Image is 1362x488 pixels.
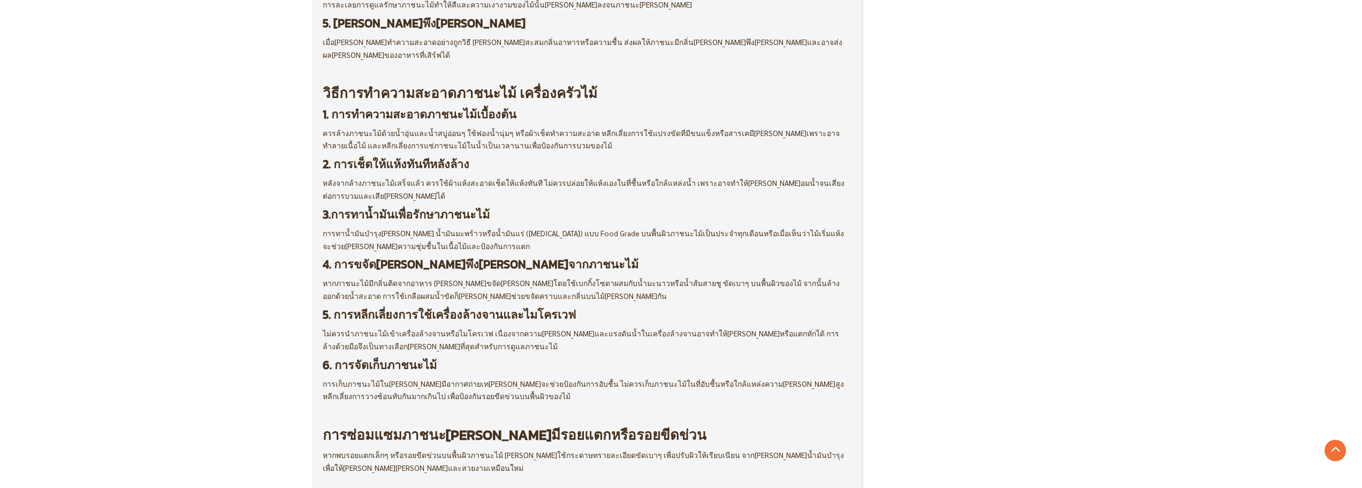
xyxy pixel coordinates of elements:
span: เมื่อ[PERSON_NAME]ทำความสะอาดอย่างถูกวิธี [PERSON_NAME]สะสมกลิ่นอาหารหรือความชื้น ส่งผลให้ภาชนะมี... [323,37,842,59]
span: หากพบรอยแตกเล็กๆ หรือรอยขีดข่วนบนพื้นผิวภาชนะไม้ [PERSON_NAME]ใช้กระดาษทรายละเอียดขัดเบาๆ เพื่อปร... [323,450,844,472]
strong: 5. [PERSON_NAME]พึง[PERSON_NAME] [323,14,526,32]
span: การทาน้ำมันบำรุง[PERSON_NAME] น้ำมันมะพร้าวหรือน้ำมันแร่ ([MEDICAL_DATA]) แบบ Food Grade บนพื้นผิ... [323,228,844,251]
span: ควรล้างภาชนะไม้ด้วยน้ำอุ่นและน้ำสบู่อ่อนๆ ใช้ฟองน้ำนุ่มๆ หรือผ้าเช็ดทำความสะอาด หลีกเลี่ยงการใช้แ... [323,128,840,151]
strong: การซ่อมแซมภาชนะ[PERSON_NAME]มีรอยแตกหรือรอยขีดข่วน [323,424,706,445]
span: หากภาชนะไม้มีกลิ่นติดจากอาหาร [PERSON_NAME]ขจัด[PERSON_NAME]โดยใช้เบกกิ้งโซดาผสมกับน้ำมะนาวหรือน้... [323,278,840,301]
strong: 2. การเช็ดให้แห้งทันทีหลังล้าง [323,155,469,173]
strong: 4. การขจัด[PERSON_NAME]พึง[PERSON_NAME]จากภาชนะไม้ [323,256,638,273]
span: หลังจากล้างภาชนะไม้เสร็จแล้ว ควรใช้ผ้าแห้งสะอาดเช็ดให้แห้งทันที ไม่ควรปล่อยให้แห้งเองในที่ชื้นหรื... [323,178,844,200]
span: ไม่ควรนำภาชนะไม้เข้าเครื่องล้างจานหรือไมโครเวฟ เนื่องจากความ[PERSON_NAME]และแรงดันน้ำในเครื่องล้า... [323,328,839,351]
strong: 3.การทาน้ำมันเพื่อรักษาภาชนะไม้ [323,206,490,223]
a: Go to Top [1325,440,1346,461]
span: การเก็บภาชนะไม้ใน[PERSON_NAME]มีอากาศถ่ายเท[PERSON_NAME]จะช่วยป้องกันการอับชื้น ไม่ควรเก็บภาชนะไม... [323,379,844,401]
strong: 5. การหลีกเลี่ยงการใช้เครื่องล้างจานและไมโครเวฟ [323,306,576,324]
strong: วิธีการทำความสะอาดภาชนะไม้ เครื่องครัวไม้ [323,82,597,103]
strong: 1. การทำความสะอาดภาชนะไม้เบื้องต้น [323,106,516,123]
strong: 6. การจัดเก็บภาชนะไม้ [323,356,437,374]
